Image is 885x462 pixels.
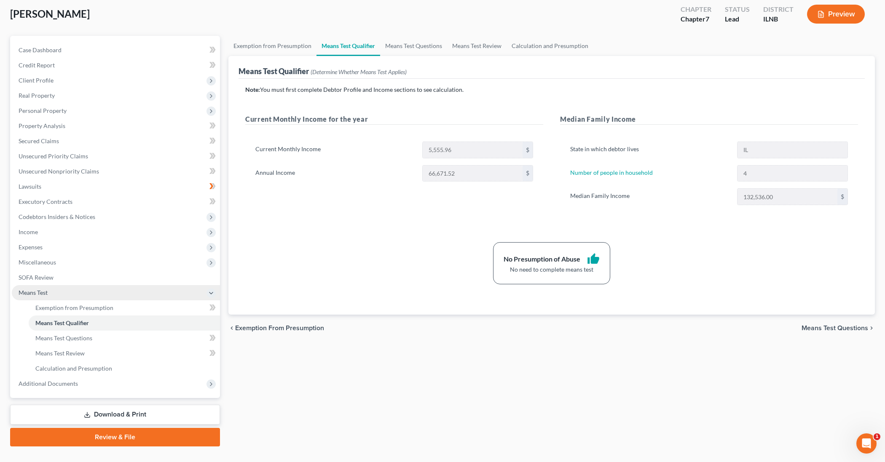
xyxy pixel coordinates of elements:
[12,43,220,58] a: Case Dashboard
[35,334,92,342] span: Means Test Questions
[837,189,847,205] div: $
[19,152,88,160] span: Unsecured Priority Claims
[807,5,865,24] button: Preview
[228,325,235,331] i: chevron_left
[251,165,418,182] label: Annual Income
[12,118,220,134] a: Property Analysis
[19,137,59,144] span: Secured Claims
[12,194,220,209] a: Executory Contracts
[19,168,99,175] span: Unsecured Nonpriority Claims
[19,107,67,114] span: Personal Property
[423,142,523,158] input: 0.00
[12,134,220,149] a: Secured Claims
[316,36,380,56] a: Means Test Qualifier
[523,142,533,158] div: $
[251,142,418,158] label: Current Monthly Income
[380,36,447,56] a: Means Test Questions
[19,183,41,190] span: Lawsuits
[681,5,711,14] div: Chapter
[12,179,220,194] a: Lawsuits
[447,36,507,56] a: Means Test Review
[311,68,407,75] span: (Determine Whether Means Test Applies)
[763,5,794,14] div: District
[504,265,600,274] div: No need to complete means test
[19,259,56,266] span: Miscellaneous
[35,319,89,326] span: Means Test Qualifier
[737,142,847,158] input: State
[239,66,407,76] div: Means Test Qualifier
[29,300,220,315] a: Exemption from Presumption
[29,331,220,346] a: Means Test Questions
[19,289,48,296] span: Means Test
[235,325,324,331] span: Exemption from Presumption
[19,122,65,129] span: Property Analysis
[10,428,220,446] a: Review & File
[681,14,711,24] div: Chapter
[868,325,875,331] i: chevron_right
[19,274,54,281] span: SOFA Review
[12,270,220,285] a: SOFA Review
[19,92,55,99] span: Real Property
[507,36,593,56] a: Calculation and Presumption
[874,433,880,440] span: 1
[29,315,220,331] a: Means Test Qualifier
[245,86,260,93] strong: Note:
[705,15,709,23] span: 7
[19,77,54,84] span: Client Profile
[10,405,220,425] a: Download & Print
[19,380,78,387] span: Additional Documents
[35,350,85,357] span: Means Test Review
[423,166,523,182] input: 0.00
[19,46,62,53] span: Case Dashboard
[737,189,837,205] input: 0.00
[802,325,868,331] span: Means Test Questions
[12,164,220,179] a: Unsecured Nonpriority Claims
[19,213,95,220] span: Codebtors Insiders & Notices
[570,169,653,176] a: Number of people in household
[29,361,220,376] a: Calculation and Presumption
[725,14,750,24] div: Lead
[12,149,220,164] a: Unsecured Priority Claims
[19,228,38,235] span: Income
[35,304,113,311] span: Exemption from Presumption
[566,188,733,205] label: Median Family Income
[763,14,794,24] div: ILNB
[802,325,875,331] button: Means Test Questions chevron_right
[566,142,733,158] label: State in which debtor lives
[19,61,55,69] span: Credit Report
[523,166,533,182] div: $
[19,243,43,251] span: Expenses
[587,253,600,265] i: thumb_up
[725,5,750,14] div: Status
[12,58,220,73] a: Credit Report
[245,114,543,125] h5: Current Monthly Income for the year
[29,346,220,361] a: Means Test Review
[560,114,858,125] h5: Median Family Income
[10,8,90,20] span: [PERSON_NAME]
[228,325,324,331] button: chevron_left Exemption from Presumption
[737,166,847,182] input: --
[245,85,858,94] p: You must first complete Debtor Profile and Income sections to see calculation.
[19,198,72,205] span: Executory Contracts
[856,433,877,454] iframe: Intercom live chat
[35,365,112,372] span: Calculation and Presumption
[228,36,316,56] a: Exemption from Presumption
[504,254,580,264] div: No Presumption of Abuse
